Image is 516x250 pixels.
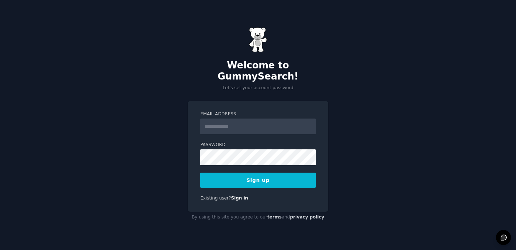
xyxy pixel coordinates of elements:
[188,212,328,223] div: By using this site you agree to our and
[200,142,316,148] label: Password
[200,173,316,188] button: Sign up
[290,215,324,220] a: privacy policy
[188,60,328,82] h2: Welcome to GummySearch!
[231,196,248,201] a: Sign in
[200,111,316,117] label: Email Address
[200,196,231,201] span: Existing user?
[267,215,282,220] a: terms
[188,85,328,91] p: Let's set your account password
[249,27,267,52] img: Gummy Bear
